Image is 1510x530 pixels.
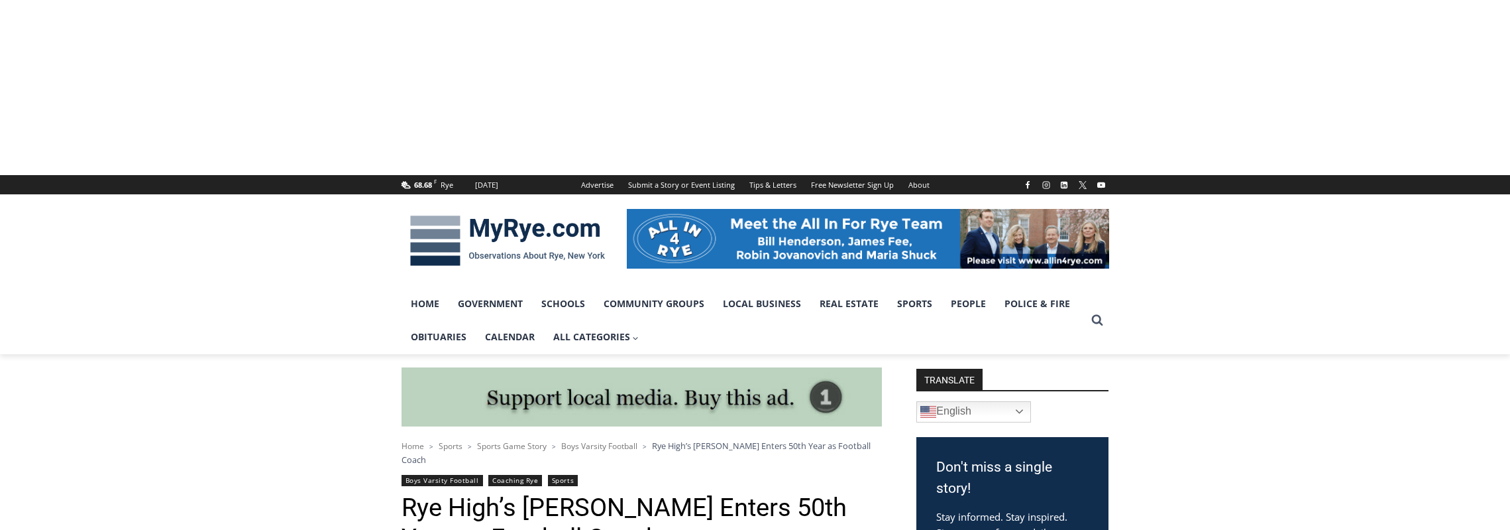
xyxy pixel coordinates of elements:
img: support local media, buy this ad [402,367,882,427]
a: People [942,287,995,320]
a: YouTube [1093,177,1109,193]
a: Linkedin [1056,177,1072,193]
nav: Primary Navigation [402,287,1085,354]
a: Schools [532,287,594,320]
a: Boys Varsity Football [402,475,483,486]
a: Obituaries [402,320,476,354]
a: Advertise [574,175,621,194]
span: > [468,442,472,451]
img: en [920,404,936,420]
a: Sports [888,287,942,320]
a: Boys Varsity Football [561,440,637,452]
a: Home [402,287,449,320]
a: Local Business [714,287,810,320]
span: > [643,442,647,451]
nav: Secondary Navigation [574,175,937,194]
button: View Search Form [1085,308,1109,332]
a: Sports Game Story [477,440,547,452]
a: Home [402,440,424,452]
span: 68.68 [414,180,432,190]
a: English [916,401,1031,423]
strong: TRANSLATE [916,369,983,390]
nav: Breadcrumbs [402,439,882,466]
div: [DATE] [475,179,498,191]
img: All in for Rye [627,209,1109,269]
a: All Categories [544,320,649,354]
span: Rye High’s [PERSON_NAME] Enters 50th Year as Football Coach [402,440,871,465]
a: Tips & Letters [742,175,804,194]
a: Sports [439,440,462,452]
a: Coaching Rye [488,475,542,486]
a: Instagram [1038,177,1054,193]
img: MyRye.com [402,206,614,275]
a: About [901,175,937,194]
a: Free Newsletter Sign Up [804,175,901,194]
a: Community Groups [594,287,714,320]
a: Government [449,287,532,320]
a: Police & Fire [995,287,1079,320]
span: F [434,178,437,185]
span: > [552,442,556,451]
span: All Categories [553,330,639,344]
a: Real Estate [810,287,888,320]
a: Sports [548,475,578,486]
a: Facebook [1020,177,1036,193]
a: X [1075,177,1091,193]
span: > [429,442,433,451]
div: Rye [441,179,453,191]
a: Calendar [476,320,544,354]
h3: Don't miss a single story! [936,457,1089,499]
a: Submit a Story or Event Listing [621,175,742,194]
